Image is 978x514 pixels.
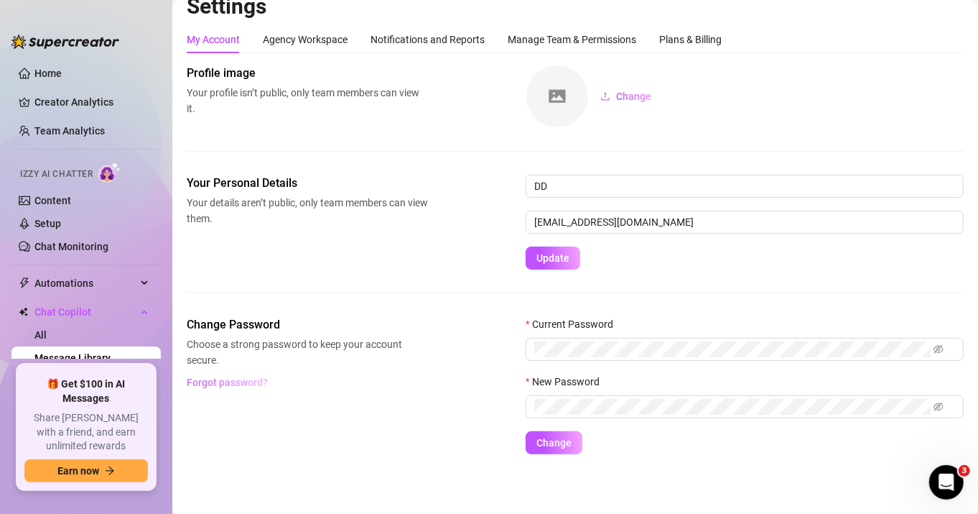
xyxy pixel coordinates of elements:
[187,175,428,192] span: Your Personal Details
[526,374,609,390] label: New Password
[105,466,115,476] span: arrow-right
[187,316,428,334] span: Change Password
[534,399,931,415] input: New Password
[536,437,572,449] span: Change
[24,459,148,482] button: Earn nowarrow-right
[526,316,623,332] label: Current Password
[526,65,588,127] img: square-placeholder.png
[24,377,148,405] span: 🎁 Get $100 in AI Messages
[34,218,61,229] a: Setup
[263,32,348,47] div: Agency Workspace
[933,344,944,354] span: eye-invisible
[508,32,636,47] div: Manage Team & Permissions
[11,35,119,49] img: logo-BBDzfeDw.svg
[34,195,71,206] a: Content
[34,329,47,341] a: All
[24,411,148,454] span: Share [PERSON_NAME] with a friend, and earn unlimited rewards
[187,336,428,368] span: Choose a strong password to keep your account secure.
[187,371,269,394] button: Forgot password?
[187,377,269,388] span: Forgot password?
[19,277,30,289] span: thunderbolt
[20,167,93,181] span: Izzy AI Chatter
[371,32,485,47] div: Notifications and Reports
[34,91,149,114] a: Creator Analytics
[19,307,28,317] img: Chat Copilot
[187,195,428,226] span: Your details aren’t public, only team members can view them.
[34,68,62,79] a: Home
[589,85,663,108] button: Change
[536,252,569,264] span: Update
[933,402,944,412] span: eye-invisible
[959,465,970,477] span: 3
[34,352,111,364] a: Message Library
[34,125,105,137] a: Team Analytics
[34,241,108,252] a: Chat Monitoring
[526,211,964,234] input: Enter new email
[526,431,582,454] button: Change
[616,91,651,102] span: Change
[600,91,610,101] span: upload
[526,247,580,270] button: Update
[57,465,99,477] span: Earn now
[526,175,964,198] input: Enter name
[187,65,428,82] span: Profile image
[929,465,964,500] iframe: Intercom live chat
[187,85,428,116] span: Your profile isn’t public, only team members can view it.
[34,272,136,295] span: Automations
[534,341,931,357] input: Current Password
[187,32,240,47] div: My Account
[34,300,136,323] span: Chat Copilot
[98,162,121,183] img: AI Chatter
[659,32,722,47] div: Plans & Billing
